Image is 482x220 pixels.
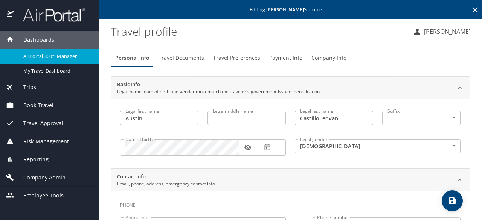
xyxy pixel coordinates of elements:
[295,139,461,153] div: [DEMOGRAPHIC_DATA]
[382,111,461,125] div: ​
[120,197,461,210] h3: Phone
[311,53,346,63] span: Company Info
[23,53,90,60] span: AirPortal 360™ Manager
[14,101,53,109] span: Book Travel
[213,53,260,63] span: Travel Preferences
[14,83,36,91] span: Trips
[7,8,15,22] img: icon-airportal.png
[117,81,321,88] h2: Basic Info
[23,67,90,74] span: My Travel Dashboard
[111,99,470,168] div: Basic InfoLegal name, date of birth and gender must match the traveler's government-issued identi...
[266,6,307,13] strong: [PERSON_NAME] 's
[117,181,215,187] p: Email, phone, address, emergency contact info
[410,25,474,38] button: [PERSON_NAME]
[422,27,471,36] p: [PERSON_NAME]
[14,36,54,44] span: Dashboards
[111,169,470,191] div: Contact InfoEmail, phone, address, emergency contact info
[15,8,85,22] img: airportal-logo.png
[117,88,321,95] p: Legal name, date of birth and gender must match the traveler's government-issued identification.
[14,155,49,164] span: Reporting
[115,53,149,63] span: Personal Info
[14,191,64,200] span: Employee Tools
[442,190,463,211] button: save
[14,173,66,182] span: Company Admin
[159,53,204,63] span: Travel Documents
[14,137,69,146] span: Risk Management
[269,53,302,63] span: Payment Info
[111,20,407,43] h1: Travel profile
[111,77,470,99] div: Basic InfoLegal name, date of birth and gender must match the traveler's government-issued identi...
[111,49,470,67] div: Profile
[117,173,215,181] h2: Contact Info
[101,7,480,12] p: Editing profile
[14,119,63,127] span: Travel Approval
